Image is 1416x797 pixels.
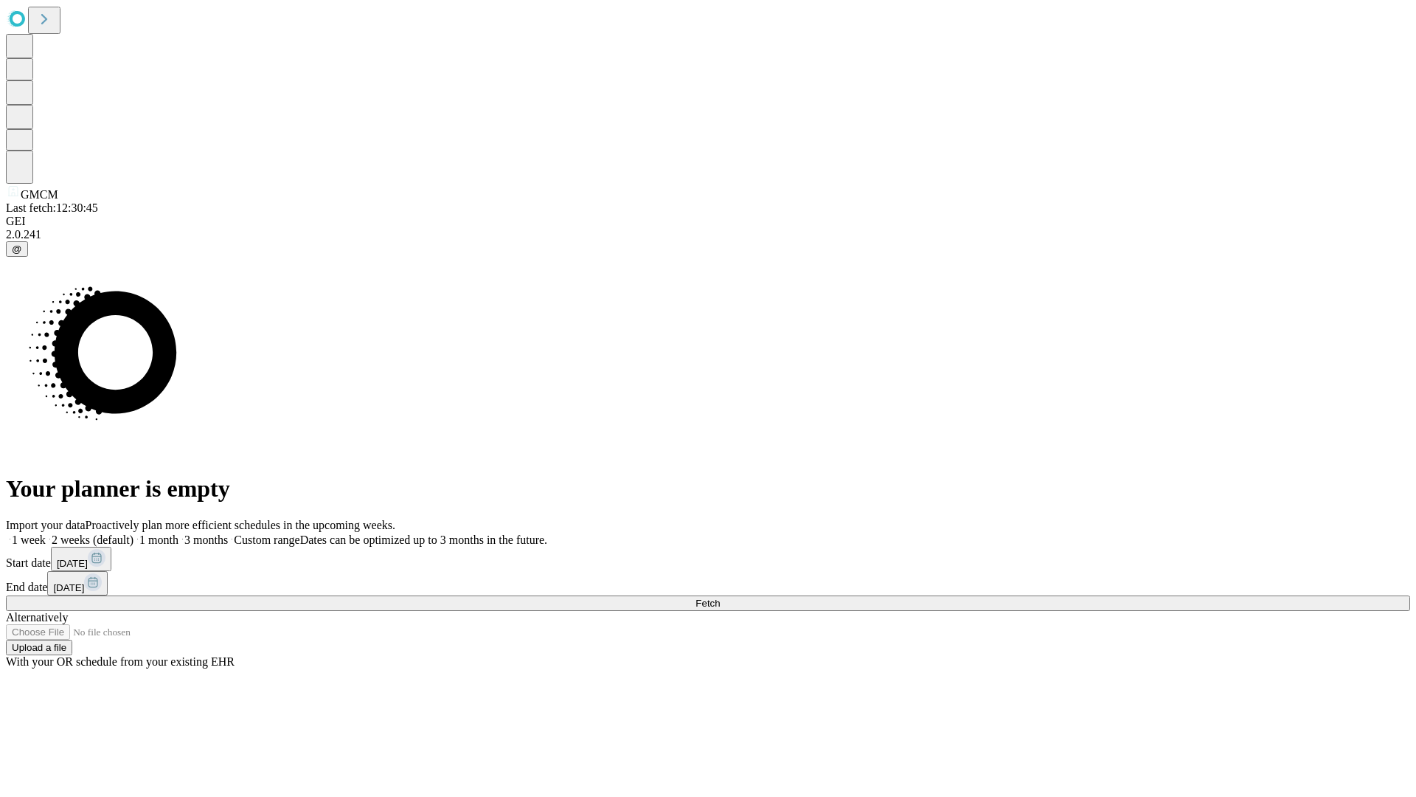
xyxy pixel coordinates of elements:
[6,201,98,214] span: Last fetch: 12:30:45
[6,547,1410,571] div: Start date
[6,655,235,668] span: With your OR schedule from your existing EHR
[6,228,1410,241] div: 2.0.241
[300,534,547,546] span: Dates can be optimized up to 3 months in the future.
[53,582,84,593] span: [DATE]
[21,188,58,201] span: GMCM
[51,547,111,571] button: [DATE]
[12,244,22,255] span: @
[6,215,1410,228] div: GEI
[6,475,1410,503] h1: Your planner is empty
[47,571,108,596] button: [DATE]
[86,519,395,531] span: Proactively plan more efficient schedules in the upcoming weeks.
[6,640,72,655] button: Upload a file
[6,611,68,624] span: Alternatively
[6,571,1410,596] div: End date
[695,598,720,609] span: Fetch
[6,519,86,531] span: Import your data
[234,534,299,546] span: Custom range
[12,534,46,546] span: 1 week
[139,534,178,546] span: 1 month
[6,241,28,257] button: @
[6,596,1410,611] button: Fetch
[184,534,228,546] span: 3 months
[57,558,88,569] span: [DATE]
[52,534,133,546] span: 2 weeks (default)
